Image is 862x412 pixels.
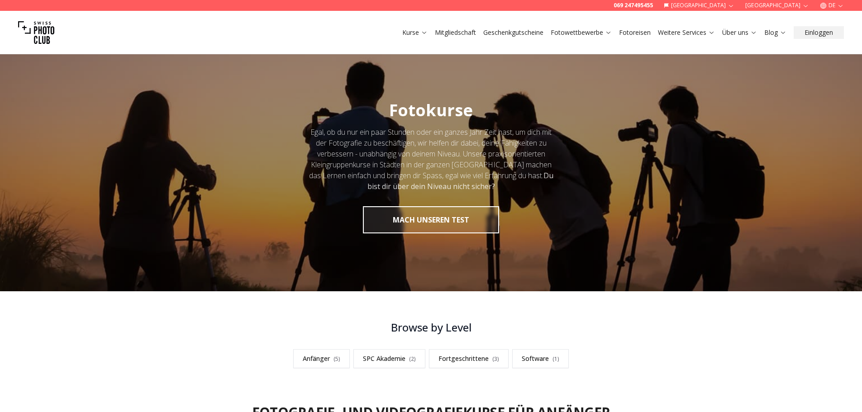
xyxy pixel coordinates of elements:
a: Kurse [402,28,428,37]
button: Fotowettbewerbe [547,26,615,39]
a: Weitere Services [658,28,715,37]
a: Blog [764,28,786,37]
button: Einloggen [794,26,844,39]
h3: Browse by Level [207,320,656,335]
a: Anfänger(5) [293,349,350,368]
span: ( 1 ) [552,355,559,363]
a: Fortgeschrittene(3) [429,349,509,368]
a: 069 247495455 [614,2,653,9]
span: Fotokurse [389,99,473,121]
a: Mitgliedschaft [435,28,476,37]
a: Über uns [722,28,757,37]
a: Geschenkgutscheine [483,28,543,37]
img: Swiss photo club [18,14,54,51]
span: ( 3 ) [492,355,499,363]
button: Blog [761,26,790,39]
button: Über uns [719,26,761,39]
div: Egal, ob du nur ein paar Stunden oder ein ganzes Jahr Zeit hast, um dich mit der Fotografie zu be... [308,127,554,192]
span: ( 5 ) [333,355,340,363]
button: MACH UNSEREN TEST [363,206,499,233]
button: Kurse [399,26,431,39]
a: Fotowettbewerbe [551,28,612,37]
a: SPC Akademie(2) [353,349,425,368]
button: Weitere Services [654,26,719,39]
a: Fotoreisen [619,28,651,37]
a: Software(1) [512,349,569,368]
button: Geschenkgutscheine [480,26,547,39]
span: ( 2 ) [409,355,416,363]
button: Fotoreisen [615,26,654,39]
button: Mitgliedschaft [431,26,480,39]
